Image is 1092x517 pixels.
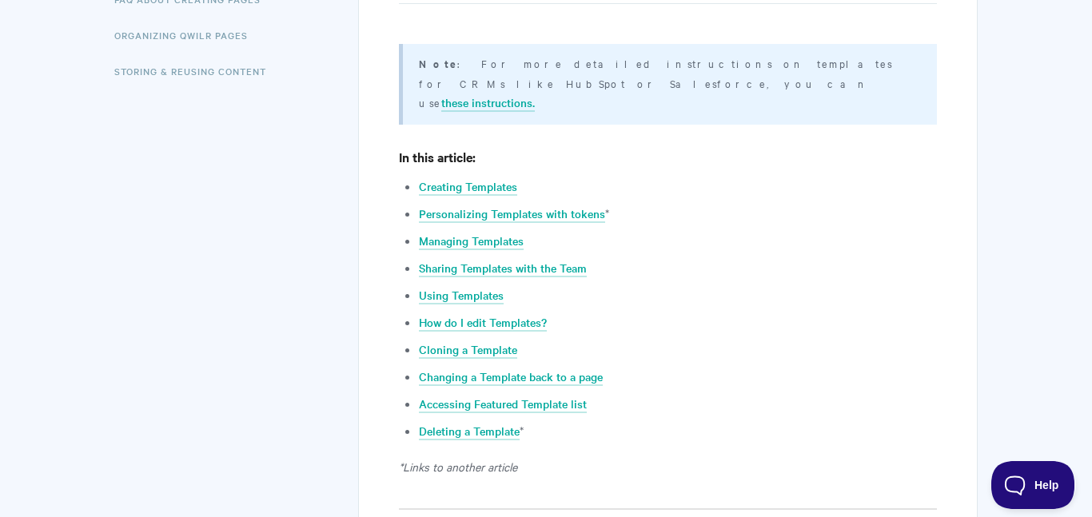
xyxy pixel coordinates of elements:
[441,94,535,112] a: these instructions.
[419,314,547,332] a: How do I edit Templates?
[399,148,476,165] strong: In this article:
[419,54,917,112] p: : For more detailed instructions on templates for CRMs like HubSpot or Salesforce, you can use
[419,178,517,196] a: Creating Templates
[419,341,517,359] a: Cloning a Template
[419,260,587,277] a: Sharing Templates with the Team
[419,287,504,304] a: Using Templates
[419,56,457,71] b: Note
[991,461,1076,509] iframe: Toggle Customer Support
[114,19,260,51] a: Organizing Qwilr Pages
[399,459,517,475] em: *Links to another article
[419,205,605,223] a: Personalizing Templates with tokens
[419,368,603,386] a: Changing a Template back to a page
[419,233,524,250] a: Managing Templates
[419,423,520,440] a: Deleting a Template
[419,396,587,413] a: Accessing Featured Template list
[114,55,278,87] a: Storing & Reusing Content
